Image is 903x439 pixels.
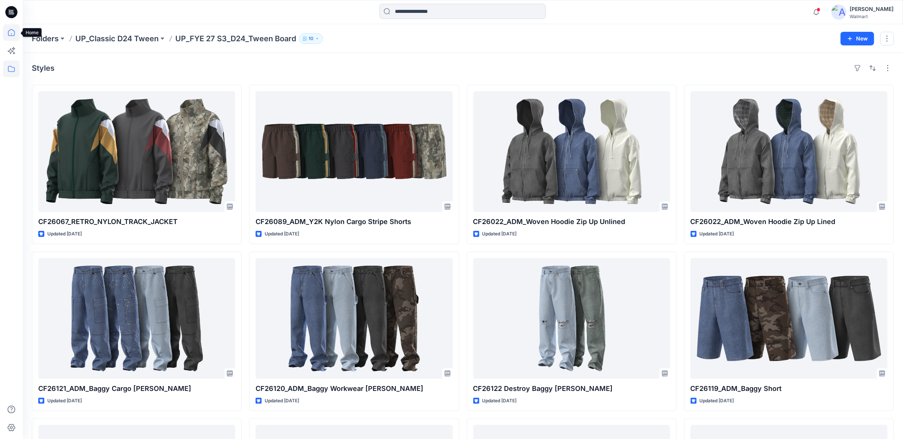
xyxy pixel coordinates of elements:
p: Updated [DATE] [47,230,82,238]
p: Updated [DATE] [700,230,734,238]
a: UP_Classic D24 Tween [75,33,159,44]
p: CF26022_ADM_Woven Hoodie Zip Up Lined [691,216,887,227]
p: CF26122 Destroy Baggy [PERSON_NAME] [473,383,670,394]
p: Updated [DATE] [482,397,517,405]
p: CF26067_RETRO_NYLON_TRACK_JACKET [38,216,235,227]
a: CF26089_ADM_Y2K Nylon Cargo Stripe Shorts [256,91,452,212]
p: Updated [DATE] [47,397,82,405]
button: 10 [299,33,323,44]
button: New [841,32,874,45]
a: CF26122 Destroy Baggy Jean [473,258,670,379]
div: [PERSON_NAME] [850,5,894,14]
a: CF26022_ADM_Woven Hoodie Zip Up Lined [691,91,887,212]
p: Updated [DATE] [265,397,299,405]
a: Folders [32,33,59,44]
div: Walmart [850,14,894,19]
p: Updated [DATE] [265,230,299,238]
p: UP_FYE 27 S3_D24_Tween Board [175,33,296,44]
p: CF26119_ADM_Baggy Short [691,383,887,394]
p: CF26121_ADM_Baggy Cargo [PERSON_NAME] [38,383,235,394]
a: CF26121_ADM_Baggy Cargo Jean [38,258,235,379]
p: Updated [DATE] [482,230,517,238]
a: CF26067_RETRO_NYLON_TRACK_JACKET [38,91,235,212]
p: CF26120_ADM_Baggy Workwear [PERSON_NAME] [256,383,452,394]
p: CF26022_ADM_Woven Hoodie Zip Up Unlined [473,216,670,227]
a: CF26119_ADM_Baggy Short [691,258,887,379]
a: CF26022_ADM_Woven Hoodie Zip Up Unlined [473,91,670,212]
p: Updated [DATE] [700,397,734,405]
p: CF26089_ADM_Y2K Nylon Cargo Stripe Shorts [256,216,452,227]
img: avatar [831,5,847,20]
h4: Styles [32,64,55,73]
p: 10 [309,34,313,43]
a: CF26120_ADM_Baggy Workwear Jean [256,258,452,379]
